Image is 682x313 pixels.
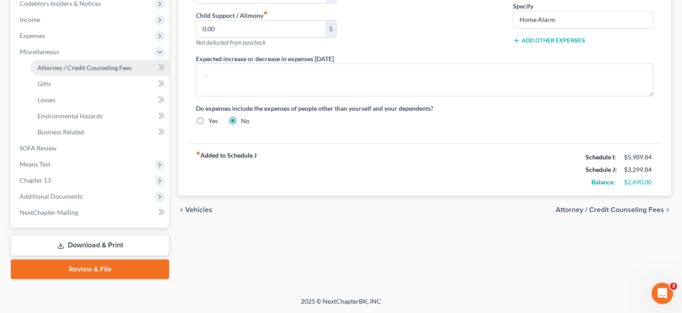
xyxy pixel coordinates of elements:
i: chevron_right [664,206,671,213]
i: fiber_manual_record [263,11,268,15]
span: Chapter 13 [20,176,51,184]
strong: Schedule J: [586,166,617,173]
span: Business Related [37,128,84,136]
span: Losses [37,96,55,104]
label: Expected increase or decrease in expenses [DATE] [196,54,334,63]
label: Do expenses include the expenses of people other than yourself and your dependents? [196,104,653,113]
a: Gifts [30,76,169,92]
button: Add Other Expenses [513,37,585,44]
label: Child Support / Alimony [196,11,268,20]
a: Environmental Hazards [30,108,169,124]
span: SOFA Review [20,144,57,152]
strong: Balance: [591,178,615,186]
button: chevron_left Vehicles [178,206,212,213]
span: Environmental Hazards [37,112,103,120]
div: $5,989.84 [624,153,653,162]
input: Specify... [513,11,653,28]
iframe: Intercom live chat [652,283,673,304]
span: Attorney / Credit Counseling Fees [37,64,132,71]
i: fiber_manual_record [196,151,200,155]
a: Losses [30,92,169,108]
span: Vehicles [185,206,212,213]
a: SOFA Review [12,140,169,156]
label: Specify [513,1,533,11]
strong: Schedule I: [586,153,616,161]
i: chevron_left [178,206,185,213]
span: Income [20,16,40,23]
a: Download & Print [11,235,169,256]
a: Attorney / Credit Counseling Fees [30,60,169,76]
div: $3,299.84 [624,165,653,174]
span: Gifts [37,80,51,88]
span: Expenses [20,32,45,39]
span: Means Test [20,160,50,168]
a: NextChapter Mailing [12,204,169,221]
div: $ [325,21,336,38]
div: $2,690.00 [624,178,653,187]
a: Review & File [11,259,169,279]
input: -- [196,21,325,38]
span: Additional Documents [20,192,83,200]
label: Yes [208,117,218,125]
div: 2025 © NextChapterBK, INC [87,297,595,313]
label: No [241,117,250,125]
span: Not deducted from paycheck [196,39,266,46]
span: NextChapter Mailing [20,209,78,216]
strong: Added to Schedule J [196,151,257,188]
button: Attorney / Credit Counseling Fees chevron_right [556,206,671,213]
span: 3 [670,283,677,290]
span: Miscellaneous [20,48,59,55]
a: Business Related [30,124,169,140]
span: Attorney / Credit Counseling Fees [556,206,664,213]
